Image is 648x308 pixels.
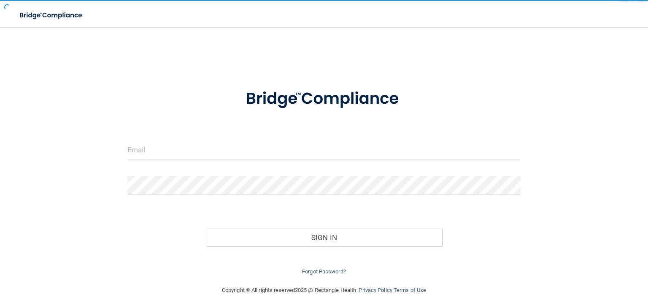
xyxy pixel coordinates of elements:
[229,78,419,120] img: bridge_compliance_login_screen.278c3ca4.svg
[206,228,442,247] button: Sign In
[170,277,478,304] div: Copyright © All rights reserved 2025 @ Rectangle Health | |
[394,287,426,293] a: Terms of Use
[13,7,90,24] img: bridge_compliance_login_screen.278c3ca4.svg
[302,268,346,275] a: Forgot Password?
[359,287,392,293] a: Privacy Policy
[127,140,521,159] input: Email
